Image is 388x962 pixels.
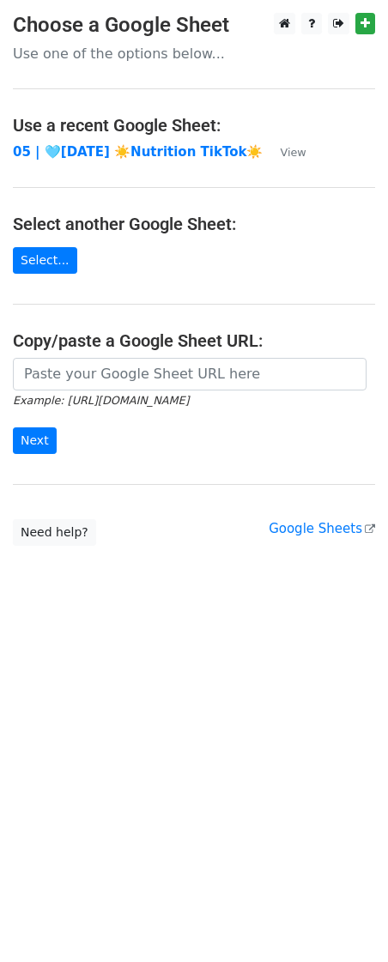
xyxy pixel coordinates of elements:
[13,519,96,546] a: Need help?
[13,214,375,234] h4: Select another Google Sheet:
[13,144,263,160] a: 05 | 🩵[DATE] ☀️Nutrition TikTok☀️
[263,144,306,160] a: View
[13,358,367,390] input: Paste your Google Sheet URL here
[280,146,306,159] small: View
[13,427,57,454] input: Next
[13,115,375,136] h4: Use a recent Google Sheet:
[13,330,375,351] h4: Copy/paste a Google Sheet URL:
[13,13,375,38] h3: Choose a Google Sheet
[13,394,189,407] small: Example: [URL][DOMAIN_NAME]
[269,521,375,536] a: Google Sheets
[13,45,375,63] p: Use one of the options below...
[13,247,77,274] a: Select...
